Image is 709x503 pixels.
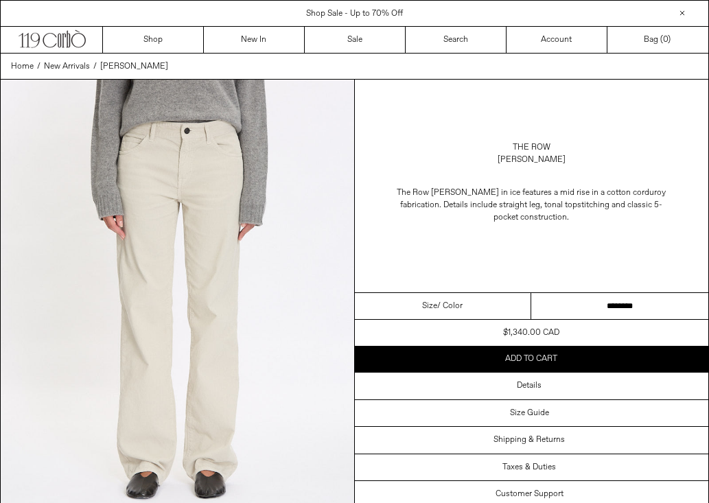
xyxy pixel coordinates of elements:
[306,8,403,19] a: Shop Sale - Up to 70% Off
[37,60,40,73] span: /
[305,27,406,53] a: Sale
[496,489,563,499] h3: Customer Support
[406,27,507,53] a: Search
[493,435,565,445] h3: Shipping & Returns
[513,141,550,154] a: The Row
[663,34,671,46] span: )
[502,463,556,472] h3: Taxes & Duties
[663,34,668,45] span: 0
[204,27,305,53] a: New In
[607,27,708,53] a: Bag ()
[517,381,542,390] h3: Details
[507,27,607,53] a: Account
[355,346,709,372] button: Add to cart
[498,154,566,166] div: [PERSON_NAME]
[394,180,669,231] p: The Row [PERSON_NAME] in ice features a mid rise in a cotton corduroy fabrication. Details includ...
[93,60,97,73] span: /
[103,27,204,53] a: Shop
[510,408,549,418] h3: Size Guide
[437,300,463,312] span: / Color
[44,60,90,73] a: New Arrivals
[44,61,90,72] span: New Arrivals
[100,61,168,72] span: [PERSON_NAME]
[422,300,437,312] span: Size
[11,61,34,72] span: Home
[505,353,557,364] span: Add to cart
[11,60,34,73] a: Home
[503,327,559,339] div: $1,340.00 CAD
[100,60,168,73] a: [PERSON_NAME]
